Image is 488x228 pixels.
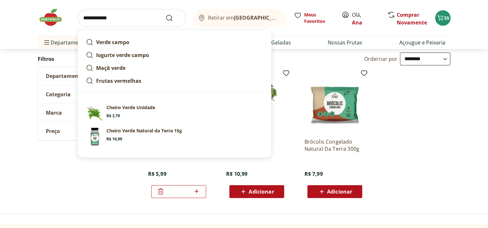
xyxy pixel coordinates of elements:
[86,128,104,146] img: Cheiro Verde Natural da Terra 15g
[328,39,362,46] a: Nossas Frutas
[165,14,181,22] button: Submit Search
[106,113,120,119] span: R$ 3,79
[226,170,247,177] span: R$ 10,99
[106,128,182,134] p: Cheiro Verde Natural da Terra 15g
[38,8,70,27] img: Hortifruti
[96,64,125,71] strong: Maçã verde
[352,19,362,26] a: Ana
[106,104,155,111] p: Cheiro Verde Unidade
[397,11,427,26] a: Comprar Novamente
[46,128,60,134] span: Preço
[83,62,266,74] a: Maçã verde
[96,39,129,46] strong: Verde campo
[46,109,62,116] span: Marca
[399,39,445,46] a: Açougue e Peixaria
[96,77,141,84] strong: Frutas vermelhas
[435,10,451,26] button: Carrinho
[43,35,89,50] span: Departamentos
[194,9,286,27] button: Retirar em[GEOGRAPHIC_DATA]/[GEOGRAPHIC_DATA]
[38,104,135,122] button: Marca
[234,14,343,21] b: [GEOGRAPHIC_DATA]/[GEOGRAPHIC_DATA]
[38,122,135,140] button: Preço
[229,185,284,198] button: Adicionar
[304,170,323,177] span: R$ 7,99
[304,138,365,152] a: Brócolis Congelado Natural Da Terra 300g
[78,9,186,27] input: search
[83,102,266,125] a: Cheiro Verde UnidadeCheiro Verde UnidadeR$ 3,79
[249,189,274,194] span: Adicionar
[352,11,381,26] span: Olá,
[364,55,398,62] label: Ordernar por
[86,104,104,122] img: Cheiro Verde Unidade
[83,125,266,148] a: Cheiro Verde Natural da Terra 15gCheiro Verde Natural da Terra 15gR$ 10,99
[38,67,135,85] button: Departamento
[106,137,122,142] span: R$ 10,99
[83,36,266,49] a: Verde campo
[148,170,166,177] span: R$ 5,99
[46,73,84,79] span: Departamento
[38,52,135,65] h2: Filtros
[208,15,279,21] span: Retirar em
[294,12,334,24] a: Meus Favoritos
[444,15,449,21] span: 55
[307,185,362,198] button: Adicionar
[304,12,334,24] span: Meus Favoritos
[43,35,51,50] button: Menu
[38,85,135,103] button: Categoria
[46,91,71,98] span: Categoria
[83,49,266,62] a: Iogurte verde campo
[327,189,352,194] span: Adicionar
[96,52,149,59] strong: Iogurte verde campo
[304,72,365,133] img: Brócolis Congelado Natural Da Terra 300g
[83,74,266,87] a: Frutas vermelhas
